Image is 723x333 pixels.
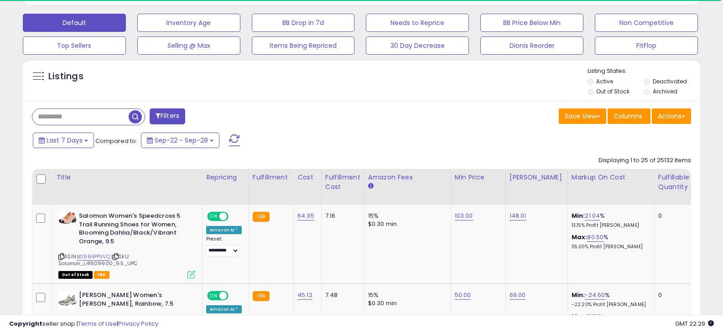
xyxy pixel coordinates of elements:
a: 148.01 [510,211,526,220]
a: -24.60 [585,291,605,300]
div: Markup on Cost [572,173,650,182]
div: % [572,212,647,229]
div: ASIN: [58,212,195,277]
a: 50.00 [455,291,471,300]
label: Out of Stock [596,87,629,95]
button: FitFlop [595,36,698,55]
div: Min Price [455,173,502,182]
button: Sep-22 - Sep-28 [141,133,219,148]
div: Repricing [206,173,245,182]
div: Cost [297,173,317,182]
b: Max: [572,233,588,241]
button: Top Sellers [23,36,126,55]
button: Dionis Reorder [480,36,583,55]
small: FBA [253,212,270,222]
span: OFF [227,213,242,220]
small: FBA [253,291,270,301]
img: 41q5+skYxRL._SL40_.jpg [58,212,77,224]
p: 35.00% Profit [PERSON_NAME] [572,244,647,250]
div: 7.48 [325,291,357,299]
strong: Copyright [9,319,42,328]
span: Sep-22 - Sep-28 [155,136,208,145]
button: BB Drop in 7d [252,14,355,32]
span: Compared to: [95,137,137,145]
a: 64.35 [297,211,314,220]
a: B0984PPVVQ [77,253,110,261]
b: Min: [572,291,585,299]
th: The percentage added to the cost of goods (COGS) that forms the calculator for Min & Max prices. [567,169,654,205]
button: BB Price Below Min [480,14,583,32]
div: Fulfillable Quantity [658,173,690,192]
span: Last 7 Days [47,136,83,145]
button: Non Competitive [595,14,698,32]
span: | SKU: Salomon_L41609900_9.5_UPC [58,253,137,266]
button: 30 Day Decrease [366,36,469,55]
div: % [572,291,647,308]
b: Salomon Women's Speedcross 5 Trail Running Shoes for Women, Blooming Dahlia/Black/Vibrant Orange,... [79,212,190,248]
div: $0.30 min [368,220,444,228]
button: Filters [150,108,185,124]
p: 13.15% Profit [PERSON_NAME] [572,222,647,229]
button: Selling @ Max [137,36,240,55]
a: 21.04 [585,211,600,220]
label: Deactivated [653,77,687,85]
div: Fulfillment [253,173,290,182]
div: [PERSON_NAME] [510,173,564,182]
span: Columns [614,112,642,121]
div: Preset: [206,236,242,256]
div: $0.30 min [368,299,444,307]
a: Privacy Policy [118,319,158,328]
a: 103.00 [455,211,473,220]
p: Listing States: [588,67,700,76]
b: [PERSON_NAME] Women's [PERSON_NAME], Rainbow, 7.5 [79,291,190,310]
b: Min: [572,211,585,220]
div: 7.16 [325,212,357,220]
img: 41epcFu2TCL._SL40_.jpg [58,291,77,309]
span: ON [208,292,219,300]
a: 80.50 [587,233,603,242]
span: FBA [94,271,109,279]
span: OFF [227,292,242,300]
button: Inventory Age [137,14,240,32]
button: Default [23,14,126,32]
span: All listings that are currently out of stock and unavailable for purchase on Amazon [58,271,93,279]
button: Needs to Reprice [366,14,469,32]
div: 0 [658,212,687,220]
div: 0 [658,291,687,299]
div: Title [56,173,198,182]
button: Columns [608,108,650,124]
button: Save View [559,108,606,124]
a: 45.12 [297,291,312,300]
p: -22.20% Profit [PERSON_NAME] [572,302,647,308]
div: Amazon Fees [368,173,447,182]
a: 69.00 [510,291,526,300]
button: Items Being Repriced [252,36,355,55]
label: Active [596,77,613,85]
button: Actions [652,108,691,124]
div: 15% [368,291,444,299]
a: Terms of Use [78,319,117,328]
span: ON [208,213,219,220]
div: 15% [368,212,444,220]
div: seller snap | | [9,320,158,328]
h5: Listings [48,70,83,83]
div: Displaying 1 to 25 of 25132 items [598,156,691,165]
div: Fulfillment Cost [325,173,360,192]
label: Archived [653,87,677,95]
div: Amazon AI * [206,305,242,313]
div: Amazon AI * [206,226,242,234]
span: 2025-10-6 22:29 GMT [675,319,714,328]
small: Amazon Fees. [368,182,374,190]
button: Last 7 Days [33,133,94,148]
div: % [572,233,647,250]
